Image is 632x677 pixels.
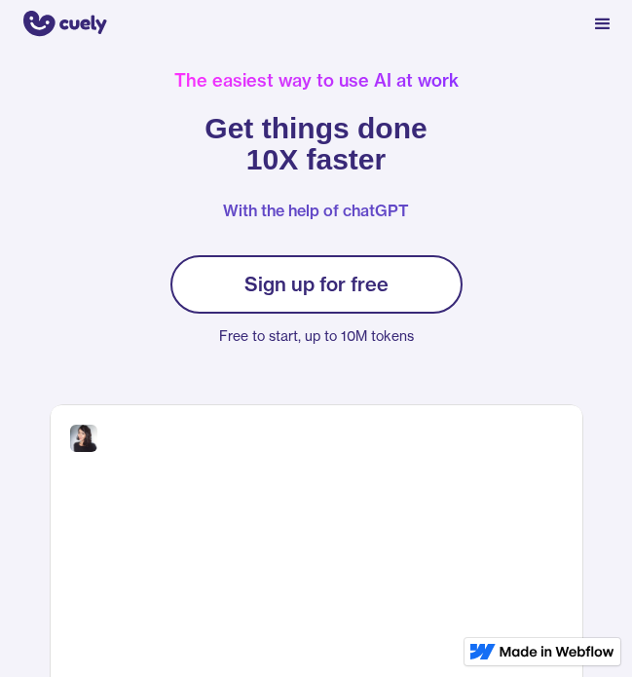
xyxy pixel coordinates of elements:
[170,323,463,349] p: Free to start, up to 10M tokens
[204,113,427,175] h1: Get things done 10X faster
[10,9,107,41] a: home
[174,72,459,90] div: The easiest way to use AI at work
[500,646,614,658] img: Made in Webflow
[244,273,389,296] div: Sign up for free
[170,255,463,314] a: Sign up for free
[583,5,622,44] div: menu
[223,195,409,226] p: With the help of chatGPT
